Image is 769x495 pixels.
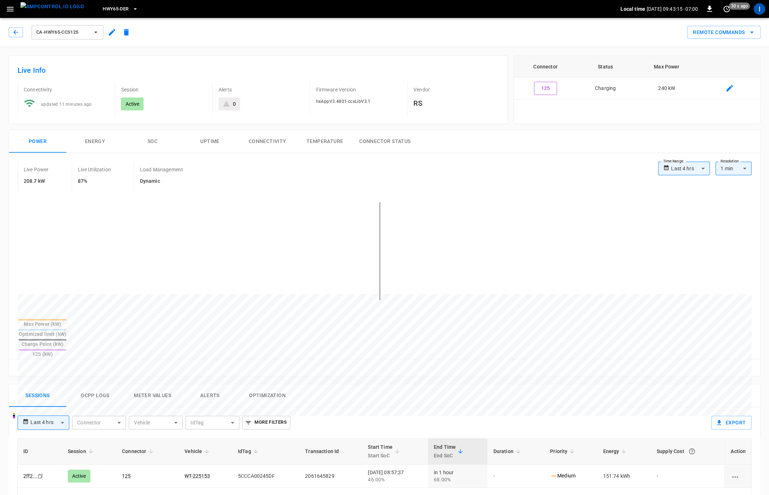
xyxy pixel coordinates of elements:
[434,451,456,460] p: End SoC
[534,82,557,95] button: 125
[657,445,719,458] div: Supply Cost
[18,438,751,488] table: sessions table
[140,177,183,185] h6: Dynamic
[184,447,211,456] span: Vehicle
[368,443,393,460] div: Start Time
[434,443,456,460] div: End Time
[725,438,751,465] th: Action
[514,56,760,100] table: connector table
[299,438,362,465] th: Transaction Id
[18,65,499,76] h6: Live Info
[219,86,304,93] p: Alerts
[125,100,139,108] p: Active
[66,130,124,153] button: Energy
[238,447,261,456] span: IdTag
[24,177,49,185] h6: 208.7 kW
[577,77,634,100] td: Charging
[368,451,393,460] p: Start SoC
[31,416,69,429] div: Last 4 hrs
[754,3,765,15] div: profile-icon
[634,56,699,77] th: Max Power
[181,130,239,153] button: Uptime
[24,166,49,173] p: Live Power
[716,162,751,175] div: 1 min
[18,438,62,465] th: ID
[239,130,296,153] button: Connectivity
[316,99,370,104] span: hxAppV3.4801-ccsLibV3.1
[68,447,95,456] span: Session
[577,56,634,77] th: Status
[36,28,89,37] span: ca-hwy65-ccs125
[721,3,732,15] button: set refresh interval
[242,416,290,429] button: More Filters
[413,86,499,93] p: Vendor
[9,384,66,407] button: Sessions
[32,25,103,39] button: ca-hwy65-ccs125
[233,100,236,108] div: 0
[685,445,698,458] button: The cost of your charging session based on your supply rates
[687,26,760,39] button: Remote Commands
[550,447,577,456] span: Priority
[663,158,683,164] label: Time Range
[78,177,111,185] h6: 87%
[514,56,577,77] th: Connector
[413,97,499,109] h6: RS
[121,86,206,93] p: Session
[731,472,746,480] div: charging session options
[124,130,181,153] button: SOC
[140,166,183,173] p: Load Management
[41,102,92,107] span: updated 11 minutes ago
[24,86,109,93] p: Connectivity
[434,443,465,460] span: End TimeEnd SoC
[124,384,181,407] button: Meter Values
[78,166,111,173] p: Live Utilization
[493,447,522,456] span: Duration
[122,447,155,456] span: Connector
[687,26,760,39] div: remote commands options
[296,130,353,153] button: Temperature
[316,86,401,93] p: Firmware Version
[711,416,751,429] button: Export
[368,443,402,460] span: Start TimeStart SoC
[671,162,710,175] div: Last 4 hrs
[9,130,66,153] button: Power
[620,5,645,13] p: Local time
[100,2,141,16] button: HWY65-DER
[729,3,750,10] span: 30 s ago
[353,130,416,153] button: Connector Status
[66,384,124,407] button: Ocpp logs
[634,77,699,100] td: 240 kW
[103,5,128,13] span: HWY65-DER
[603,447,628,456] span: Energy
[239,384,296,407] button: Optimization
[647,5,698,13] p: [DATE] 09:43:15 -07:00
[181,384,239,407] button: Alerts
[20,2,84,11] img: ampcontrol.io logo
[721,158,738,164] label: Resolution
